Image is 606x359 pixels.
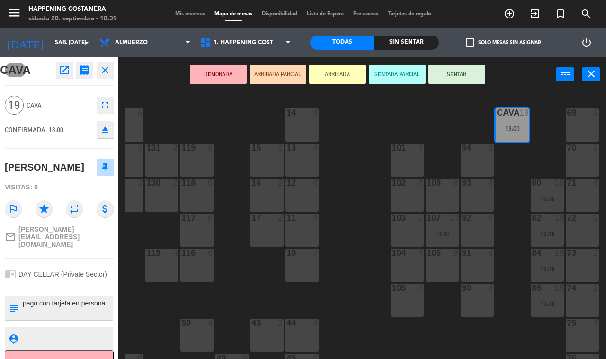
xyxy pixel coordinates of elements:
[462,284,462,292] div: 90
[348,11,383,17] span: Pre-acceso
[286,319,287,327] div: 44
[532,214,532,222] div: 82
[497,108,497,117] div: CAVA
[554,214,564,222] div: 18
[567,214,567,222] div: 72
[462,214,462,222] div: 92
[138,144,143,152] div: 2
[313,144,319,152] div: 4
[567,144,567,152] div: 70
[532,249,532,257] div: 84
[146,179,147,187] div: 130
[392,249,392,257] div: 104
[392,214,392,222] div: 103
[593,179,599,187] div: 4
[18,270,107,278] span: DAY CELLAR (Private Sector)
[99,64,111,76] i: close
[374,36,439,50] div: Sin sentar
[531,231,564,237] div: 12:30
[313,249,319,257] div: 7
[286,249,287,257] div: 10
[593,319,599,327] div: 4
[567,249,567,257] div: 73
[369,65,426,84] button: SENTADA PARCIAL
[554,249,564,257] div: 18
[427,249,427,257] div: 106
[286,144,287,152] div: 13
[462,249,462,257] div: 91
[309,65,366,84] button: ARRIBADA
[593,214,599,222] div: 2
[586,68,597,80] i: close
[488,144,494,152] div: 2
[8,303,18,314] i: subject
[5,269,16,280] i: chrome_reader_mode
[8,333,18,344] i: person_pin
[488,249,494,257] div: 4
[208,319,214,327] div: 4
[567,284,567,292] div: 74
[173,179,178,187] div: 2
[7,6,21,20] i: menu
[462,179,462,187] div: 93
[313,214,319,222] div: 4
[18,225,114,248] span: [PERSON_NAME][EMAIL_ADDRESS][DOMAIN_NAME]
[251,319,252,327] div: 43
[593,284,599,292] div: 2
[531,301,564,307] div: 12:30
[504,8,515,19] i: add_circle_outline
[250,65,306,84] button: ARRIBADA PARCIAL
[418,179,424,187] div: 4
[66,200,83,217] i: repeat
[81,37,92,48] i: arrow_drop_down
[418,144,424,152] div: 4
[214,39,273,46] span: 1. HAPPENING COST
[286,214,287,222] div: 11
[5,96,24,115] span: 19
[313,108,319,117] div: 4
[428,65,485,84] button: SENTAR
[418,214,424,222] div: 2
[531,196,564,202] div: 12:30
[418,284,424,292] div: 4
[532,179,532,187] div: 80
[5,126,45,134] span: CONFIRMADA
[181,144,182,152] div: 119
[531,266,564,272] div: 12:30
[560,68,571,80] i: power_input
[146,144,147,152] div: 131
[466,38,474,47] span: check_box_outline_blank
[208,144,214,152] div: 6
[99,124,111,135] i: eject
[453,179,459,187] div: 8
[392,144,392,152] div: 101
[257,11,302,17] span: Disponibilidad
[313,319,319,327] div: 4
[170,11,210,17] span: Mis reservas
[190,65,247,84] button: DEMORADA
[466,38,541,47] label: Solo mesas sin asignar
[418,249,424,257] div: 4
[581,37,592,48] i: power_settings_new
[567,179,567,187] div: 71
[278,214,284,222] div: 2
[138,108,143,117] div: 6
[208,249,214,257] div: 8
[278,179,284,187] div: 2
[97,200,114,217] i: attach_money
[310,36,374,50] div: Todas
[28,5,117,14] div: Happening Costanera
[488,214,494,222] div: 4
[278,144,284,152] div: 2
[5,231,16,242] i: mail_outline
[146,249,147,257] div: 115
[313,179,319,187] div: 4
[99,99,111,111] i: fullscreen
[593,249,599,257] div: 2
[181,249,182,257] div: 116
[278,319,284,327] div: 2
[59,64,70,76] i: open_in_new
[426,231,459,237] div: 13:30
[208,214,214,222] div: 6
[181,214,182,222] div: 117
